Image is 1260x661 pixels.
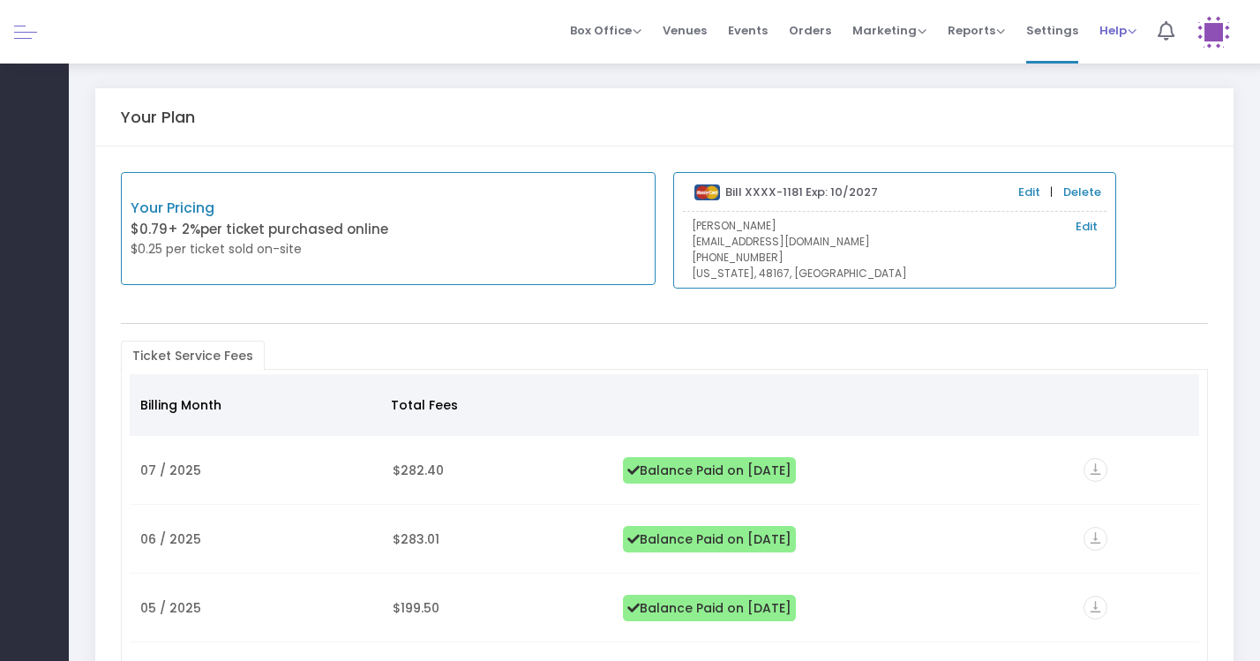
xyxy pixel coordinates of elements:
span: | [1046,184,1057,201]
span: Balance Paid on [DATE] [623,595,796,621]
span: Venues [663,8,707,53]
span: Balance Paid on [DATE] [623,457,796,484]
h5: Your Plan [121,108,195,127]
a: Edit [1076,218,1098,236]
span: 07 / 2025 [140,462,201,479]
i: vertical_align_bottom [1084,527,1107,551]
span: Marketing [852,22,926,39]
span: Settings [1026,8,1078,53]
p: [EMAIL_ADDRESS][DOMAIN_NAME] [692,234,1098,250]
span: Help [1099,22,1136,39]
a: Delete [1063,184,1101,201]
img: mastercard.png [694,184,720,200]
span: Balance Paid on [DATE] [623,526,796,552]
th: Billing Month [130,374,380,436]
span: + 2% [168,220,200,238]
th: Total Fees [380,374,608,436]
span: Reports [948,22,1005,39]
p: [PHONE_NUMBER] [692,250,1098,266]
a: vertical_align_bottom [1084,601,1107,619]
p: [PERSON_NAME] [692,218,1098,234]
i: vertical_align_bottom [1084,458,1107,482]
span: Orders [789,8,831,53]
span: $282.40 [393,462,444,479]
span: Events [728,8,768,53]
b: Bill XXXX-1181 Exp: 10/2027 [725,184,878,200]
a: vertical_align_bottom [1084,463,1107,481]
i: vertical_align_bottom [1084,596,1107,620]
p: Your Pricing [131,198,388,219]
a: vertical_align_bottom [1084,532,1107,550]
span: $199.50 [393,599,439,617]
span: 06 / 2025 [140,530,201,548]
a: Edit [1018,184,1040,201]
p: $0.25 per ticket sold on-site [131,240,388,259]
span: 05 / 2025 [140,599,201,617]
span: $283.01 [393,530,439,548]
p: [US_STATE], 48167, [GEOGRAPHIC_DATA] [692,266,1098,282]
p: $0.79 per ticket purchased online [131,220,388,240]
span: Box Office [570,22,641,39]
span: Ticket Service Fees [122,342,264,370]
